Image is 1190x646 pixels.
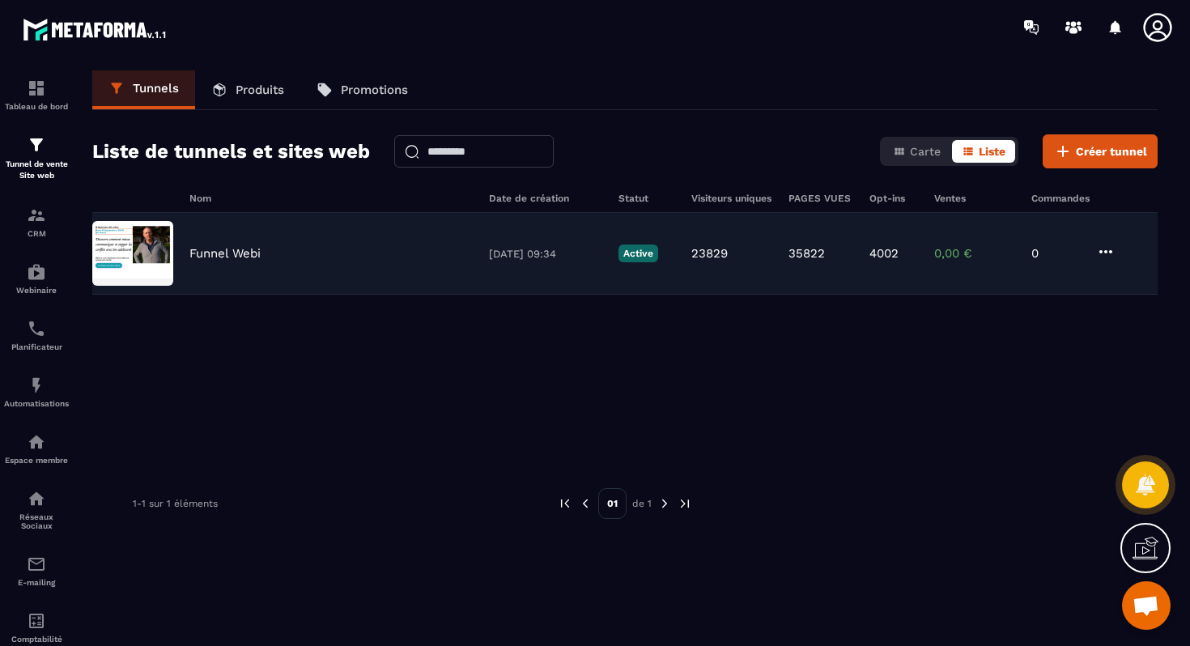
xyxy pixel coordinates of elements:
p: Tunnels [133,81,179,96]
p: Tunnel de vente Site web [4,159,69,181]
a: Promotions [300,70,424,109]
img: email [27,555,46,574]
img: prev [558,496,572,511]
h6: Date de création [489,193,602,204]
div: Domaine: [DOMAIN_NAME] [42,42,183,55]
img: scheduler [27,319,46,338]
a: formationformationTunnel de vente Site web [4,123,69,193]
span: Liste [979,145,1005,158]
p: 01 [598,488,627,519]
p: 1-1 sur 1 éléments [133,498,218,509]
h6: Statut [618,193,675,204]
h6: Nom [189,193,473,204]
p: CRM [4,229,69,238]
a: formationformationTableau de bord [4,66,69,123]
img: automations [27,432,46,452]
p: 0,00 € [934,246,1015,261]
span: Créer tunnel [1076,143,1147,159]
img: accountant [27,611,46,631]
img: automations [27,262,46,282]
p: Comptabilité [4,635,69,644]
h2: Liste de tunnels et sites web [92,135,370,168]
h6: Ventes [934,193,1015,204]
div: v 4.0.25 [45,26,79,39]
p: de 1 [632,497,652,510]
img: website_grey.svg [26,42,39,55]
img: formation [27,135,46,155]
p: 0 [1031,246,1080,261]
div: Mots-clés [202,96,248,106]
img: formation [27,79,46,98]
p: 23829 [691,246,728,261]
p: 35822 [788,246,825,261]
img: logo_orange.svg [26,26,39,39]
p: Réseaux Sociaux [4,512,69,530]
p: E-mailing [4,578,69,587]
h6: Opt-ins [869,193,918,204]
a: automationsautomationsWebinaire [4,250,69,307]
p: Planificateur [4,342,69,351]
p: Webinaire [4,286,69,295]
img: social-network [27,489,46,508]
div: Ouvrir le chat [1122,581,1171,630]
h6: Visiteurs uniques [691,193,772,204]
span: Carte [910,145,941,158]
p: Active [618,244,658,262]
a: emailemailE-mailing [4,542,69,599]
img: prev [578,496,593,511]
img: logo [23,15,168,44]
p: Promotions [341,83,408,97]
p: Tableau de bord [4,102,69,111]
a: formationformationCRM [4,193,69,250]
p: Automatisations [4,399,69,408]
p: 4002 [869,246,899,261]
div: Domaine [83,96,125,106]
button: Créer tunnel [1043,134,1158,168]
img: tab_keywords_by_traffic_grey.svg [184,94,197,107]
img: automations [27,376,46,395]
img: formation [27,206,46,225]
p: [DATE] 09:34 [489,248,602,260]
button: Liste [952,140,1015,163]
a: automationsautomationsEspace membre [4,420,69,477]
img: next [657,496,672,511]
p: Funnel Webi [189,246,261,261]
a: schedulerschedulerPlanificateur [4,307,69,363]
img: next [678,496,692,511]
a: social-networksocial-networkRéseaux Sociaux [4,477,69,542]
img: tab_domain_overview_orange.svg [66,94,79,107]
p: Espace membre [4,456,69,465]
h6: PAGES VUES [788,193,853,204]
a: Tunnels [92,70,195,109]
a: automationsautomationsAutomatisations [4,363,69,420]
img: image [92,221,173,286]
a: Produits [195,70,300,109]
p: Produits [236,83,284,97]
button: Carte [883,140,950,163]
h6: Commandes [1031,193,1090,204]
